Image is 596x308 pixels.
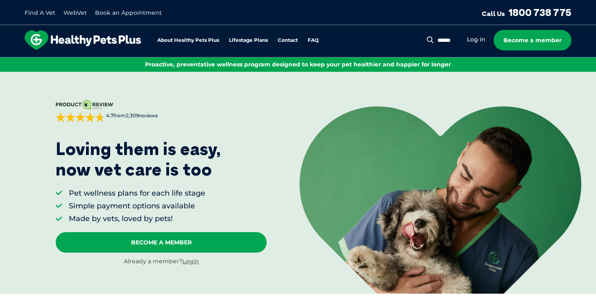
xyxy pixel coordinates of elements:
[56,258,267,266] div: Already a member?
[299,106,581,294] img: <p>Loving them is easy, <br /> now vet care is too</p>
[56,100,267,122] a: 4.7from2,309reviews
[145,61,451,68] span: Proactive, preventative wellness program designed to keep your pet healthier and happier for longer
[278,38,298,43] a: Contact
[425,36,435,44] button: Search
[95,9,162,16] a: Book an Appointment
[482,9,505,18] span: Call Us
[69,188,205,198] li: Pet wellness plans for each life stage
[25,30,141,50] img: hpp-logo
[106,112,113,119] strong: 4.7
[56,232,267,253] a: Become A Member
[182,258,199,265] a: Login
[56,139,221,180] p: Loving them is easy, now vet care is too
[69,201,205,211] li: Simple payment options available
[25,9,55,16] a: Find A Vet
[69,214,205,224] li: Made by vets, loved by pets!
[126,112,158,119] span: 2,309 reviews
[105,112,158,119] span: from
[229,38,268,43] a: Lifestage Plans
[482,6,571,18] a: Call Us1800 738 775
[63,9,87,16] a: WebVet
[494,30,571,50] a: Become a member
[308,38,319,43] a: FAQ
[56,112,105,122] div: 4.7 out of 5 stars
[157,38,219,43] a: About Healthy Pets Plus
[467,36,485,43] a: Log in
